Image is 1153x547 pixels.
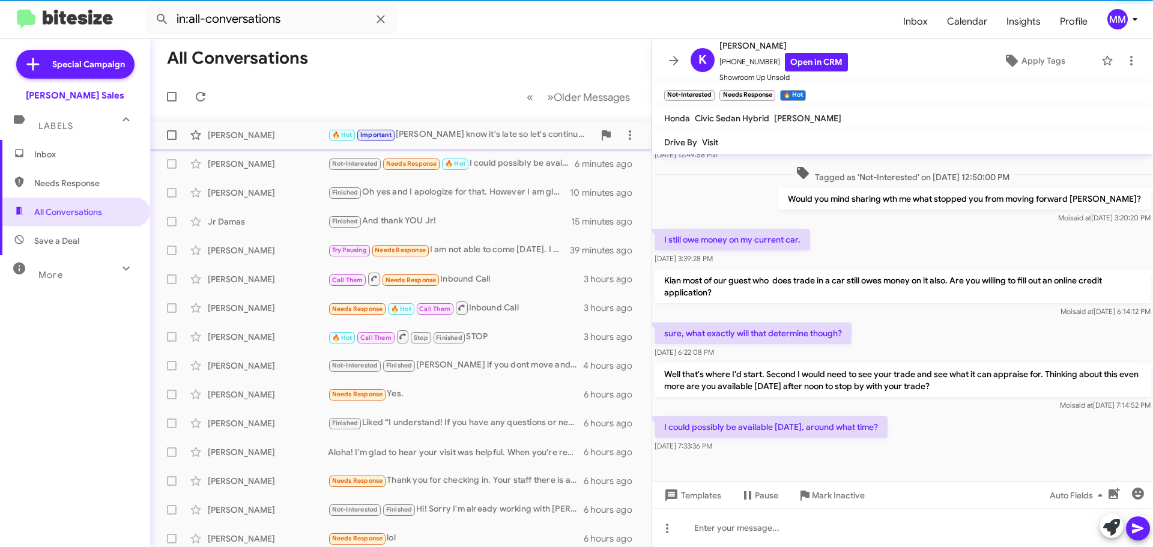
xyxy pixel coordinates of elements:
span: Inbox [34,148,136,160]
input: Search [145,5,398,34]
div: [PERSON_NAME] [208,129,328,141]
span: Needs Response [386,276,437,284]
span: 🔥 Hot [391,305,411,313]
button: Auto Fields [1040,485,1117,506]
span: Finished [386,361,413,369]
span: Finished [332,217,359,225]
div: And thank YOU Jr! [328,214,571,228]
span: Finished [332,189,359,196]
div: [PERSON_NAME] [208,158,328,170]
span: Apply Tags [1021,50,1065,71]
span: Needs Response [386,160,437,168]
div: 10 minutes ago [570,187,642,199]
div: [PERSON_NAME] [208,504,328,516]
a: Inbox [894,4,937,39]
span: Not-Interested [332,506,378,513]
span: Needs Response [332,305,383,313]
div: Liked “I understand! If you have any questions or need assistance in the future, feel free to rea... [328,416,584,430]
div: STOP [328,329,584,344]
div: I could possibly be available [DATE], around what time? [328,157,575,171]
span: Drive By [664,137,697,148]
span: Needs Response [34,177,136,189]
button: Templates [652,485,731,506]
div: 3 hours ago [584,273,642,285]
span: Moi [DATE] 3:20:20 PM [1058,213,1151,222]
span: 🔥 Hot [332,131,353,139]
a: Profile [1050,4,1097,39]
div: [PERSON_NAME] [208,302,328,314]
div: [PERSON_NAME] [208,533,328,545]
span: Important [360,131,392,139]
div: MM [1107,9,1128,29]
div: 6 hours ago [584,475,642,487]
span: Moi [DATE] 6:14:12 PM [1061,307,1151,316]
div: 6 hours ago [584,446,642,458]
span: All Conversations [34,206,102,218]
span: [PERSON_NAME] [719,38,848,53]
div: [PERSON_NAME] [208,475,328,487]
p: I could possibly be available [DATE], around what time? [655,416,888,438]
p: Kian most of our guest who does trade in a car still owes money on it also. Are you willing to fi... [655,270,1151,303]
div: [PERSON_NAME] [208,446,328,458]
div: Yes. [328,387,584,401]
div: 4 hours ago [583,360,642,372]
span: Not-Interested [332,160,378,168]
div: 6 hours ago [584,417,642,429]
p: Would you mind sharing wth me what stopped you from moving forward [PERSON_NAME]? [778,188,1151,210]
small: Not-Interested [664,90,715,101]
span: Finished [386,506,413,513]
span: Templates [662,485,721,506]
p: I still owe money on my current car. [655,229,810,250]
span: said at [1070,213,1091,222]
span: [PERSON_NAME] [774,113,841,124]
div: [PERSON_NAME] if you dont move and want to see how I can help please let me know. [328,358,583,372]
span: 🔥 Hot [445,160,465,168]
p: sure, what exactly will that determine though? [655,322,852,344]
div: 6 hours ago [584,504,642,516]
div: [PERSON_NAME] [208,417,328,429]
span: Labels [38,121,73,131]
a: Calendar [937,4,997,39]
span: said at [1072,400,1093,409]
span: said at [1073,307,1094,316]
span: More [38,270,63,280]
span: [DATE] 3:39:28 PM [655,254,713,263]
div: [PERSON_NAME] know it's late so let's continue this text [DATE]. I am on my way home leaving the ... [328,128,594,142]
button: Next [540,85,637,109]
div: Hi! Sorry I'm already working with [PERSON_NAME] and he's keeping me in the loop. thank you though! [328,503,584,516]
small: 🔥 Hot [780,90,806,101]
div: 15 minutes ago [571,216,642,228]
span: Moi [DATE] 7:14:52 PM [1060,400,1151,409]
span: Finished [436,334,462,342]
div: Jr Damas [208,216,328,228]
div: Oh yes and I apologize for that. However I am glad you finally got one. [328,186,570,199]
h1: All Conversations [167,49,308,68]
button: Apply Tags [972,50,1095,71]
div: 6 hours ago [584,533,642,545]
div: Aloha! I'm glad to hear your visit was helpful. When you're ready, feel free to reach out to sche... [328,446,584,458]
div: 3 hours ago [584,302,642,314]
div: [PERSON_NAME] [208,360,328,372]
div: [PERSON_NAME] [208,331,328,343]
span: Visit [702,137,718,148]
span: Showroom Up Unsold [719,71,848,83]
div: [PERSON_NAME] [208,187,328,199]
span: Tagged as 'Not-Interested' on [DATE] 12:50:00 PM [791,166,1014,183]
span: Honda [664,113,690,124]
a: Open in CRM [785,53,848,71]
span: Call Them [419,305,450,313]
div: 3 hours ago [584,331,642,343]
div: [PERSON_NAME] [208,244,328,256]
span: Save a Deal [34,235,79,247]
a: Special Campaign [16,50,135,79]
span: Mark Inactive [812,485,865,506]
span: [PHONE_NUMBER] [719,53,848,71]
div: 6 hours ago [584,388,642,400]
span: « [527,89,533,104]
div: 39 minutes ago [570,244,642,256]
a: Insights [997,4,1050,39]
p: Well that's where I'd start. Second I would need to see your trade and see what it can appraise f... [655,363,1151,397]
span: Auto Fields [1050,485,1107,506]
